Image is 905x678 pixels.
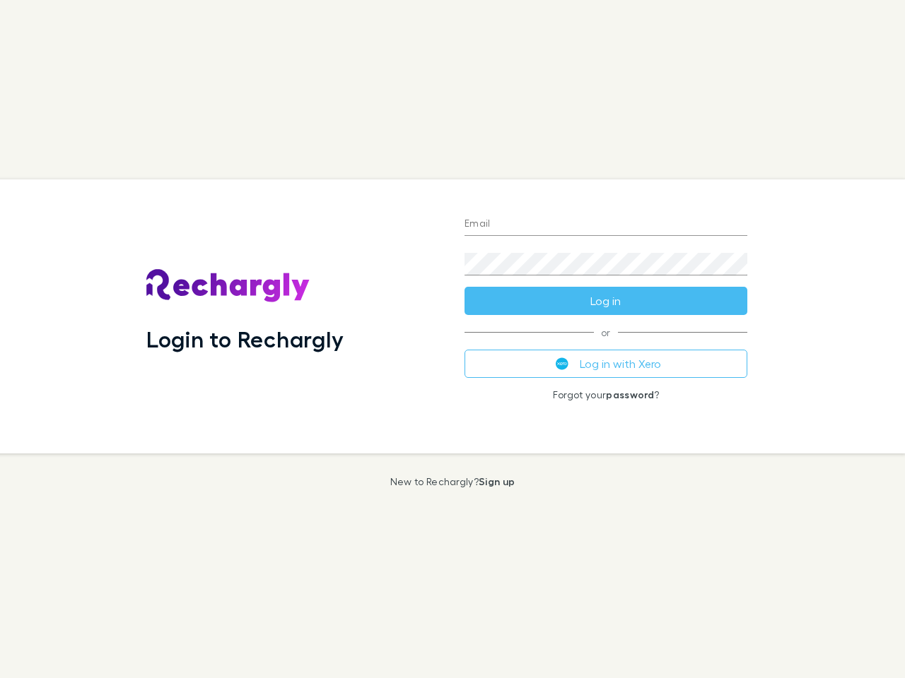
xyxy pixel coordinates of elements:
a: Sign up [479,475,515,487]
img: Rechargly's Logo [146,269,310,303]
p: Forgot your ? [465,389,747,400]
span: or [465,332,747,333]
button: Log in with Xero [465,350,747,378]
h1: Login to Rechargly [146,326,344,352]
a: password [606,388,654,400]
button: Log in [465,287,747,315]
p: New to Rechargly? [390,476,515,487]
img: Xero's logo [556,357,568,370]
